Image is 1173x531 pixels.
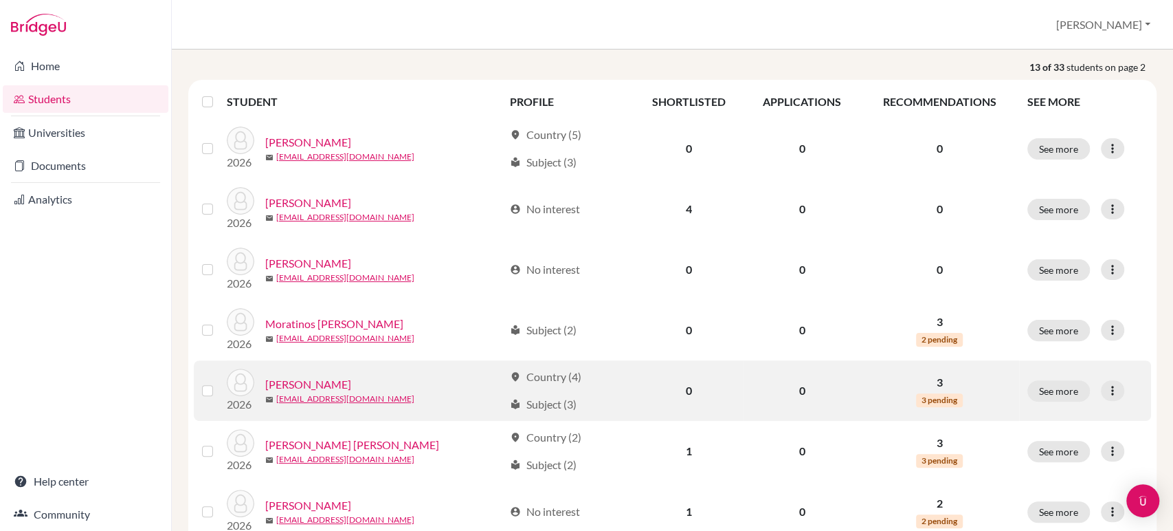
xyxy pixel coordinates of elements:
[510,503,580,520] div: No interest
[265,335,273,343] span: mail
[276,514,414,526] a: [EMAIL_ADDRESS][DOMAIN_NAME]
[1027,380,1090,402] button: See more
[744,118,860,179] td: 0
[510,506,521,517] span: account_circle
[276,393,414,405] a: [EMAIL_ADDRESS][DOMAIN_NAME]
[510,432,521,443] span: location_on
[227,490,254,517] img: Ndiaye, Ibrahima
[868,435,1011,451] p: 3
[868,314,1011,330] p: 3
[634,239,744,300] td: 0
[634,118,744,179] td: 0
[916,333,963,347] span: 2 pending
[227,429,254,457] img: Nangia, Vyom Vinay
[510,264,521,275] span: account_circle
[1027,138,1090,160] button: See more
[3,85,168,113] a: Students
[510,154,577,171] div: Subject (3)
[1029,60,1066,74] strong: 13 of 33
[1027,441,1090,462] button: See more
[265,316,403,332] a: Moratinos [PERSON_NAME]
[634,421,744,481] td: 1
[510,325,521,336] span: local_library
[744,179,860,239] td: 0
[510,396,577,413] div: Subject (3)
[227,248,254,275] img: Manvell, Lily
[227,275,254,292] p: 2026
[860,85,1019,118] th: RECOMMENDATIONS
[227,308,254,336] img: Moratinos Drescher, Luca
[744,421,860,481] td: 0
[868,201,1011,217] p: 0
[265,456,273,464] span: mail
[227,127,254,154] img: Lorenz, Pauline
[510,261,580,278] div: No interest
[1019,85,1151,118] th: SEE MORE
[510,457,577,473] div: Subject (2)
[510,399,521,410] span: local_library
[265,437,439,453] a: [PERSON_NAME] [PERSON_NAME]
[634,85,744,118] th: SHORTLISTED
[510,157,521,168] span: local_library
[227,85,502,118] th: STUDENT
[265,255,351,272] a: [PERSON_NAME]
[510,129,521,140] span: location_on
[11,14,66,36] img: Bridge-U
[868,495,1011,512] p: 2
[1126,484,1159,517] div: Open Intercom Messenger
[744,85,860,118] th: APPLICATIONS
[265,376,351,393] a: [PERSON_NAME]
[634,360,744,421] td: 0
[868,140,1011,157] p: 0
[634,179,744,239] td: 4
[3,501,168,528] a: Community
[3,52,168,80] a: Home
[510,459,521,470] span: local_library
[1027,199,1090,220] button: See more
[276,211,414,224] a: [EMAIL_ADDRESS][DOMAIN_NAME]
[916,454,963,468] span: 3 pending
[265,517,273,525] span: mail
[276,272,414,284] a: [EMAIL_ADDRESS][DOMAIN_NAME]
[3,468,168,495] a: Help center
[227,215,254,231] p: 2026
[510,201,580,217] div: No interest
[1050,12,1157,38] button: [PERSON_NAME]
[227,187,254,215] img: Lundberg, Nils
[265,195,351,211] a: [PERSON_NAME]
[510,322,577,338] div: Subject (2)
[1027,259,1090,281] button: See more
[868,261,1011,278] p: 0
[744,239,860,300] td: 0
[510,369,581,385] div: Country (4)
[227,154,254,171] p: 2026
[265,153,273,162] span: mail
[510,204,521,215] span: account_circle
[1027,320,1090,341] button: See more
[744,360,860,421] td: 0
[1027,501,1090,523] button: See more
[265,497,351,514] a: [PERSON_NAME]
[502,85,634,118] th: PROFILE
[3,186,168,213] a: Analytics
[916,393,963,407] span: 3 pending
[265,134,351,151] a: [PERSON_NAME]
[3,152,168,180] a: Documents
[744,300,860,360] td: 0
[510,371,521,382] span: location_on
[276,453,414,466] a: [EMAIL_ADDRESS][DOMAIN_NAME]
[227,369,254,396] img: Moret, Kirill
[276,151,414,163] a: [EMAIL_ADDRESS][DOMAIN_NAME]
[510,429,581,446] div: Country (2)
[265,214,273,222] span: mail
[265,395,273,404] span: mail
[634,300,744,360] td: 0
[227,457,254,473] p: 2026
[868,374,1011,391] p: 3
[1066,60,1157,74] span: students on page 2
[265,274,273,283] span: mail
[227,336,254,352] p: 2026
[276,332,414,345] a: [EMAIL_ADDRESS][DOMAIN_NAME]
[3,119,168,147] a: Universities
[510,127,581,143] div: Country (5)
